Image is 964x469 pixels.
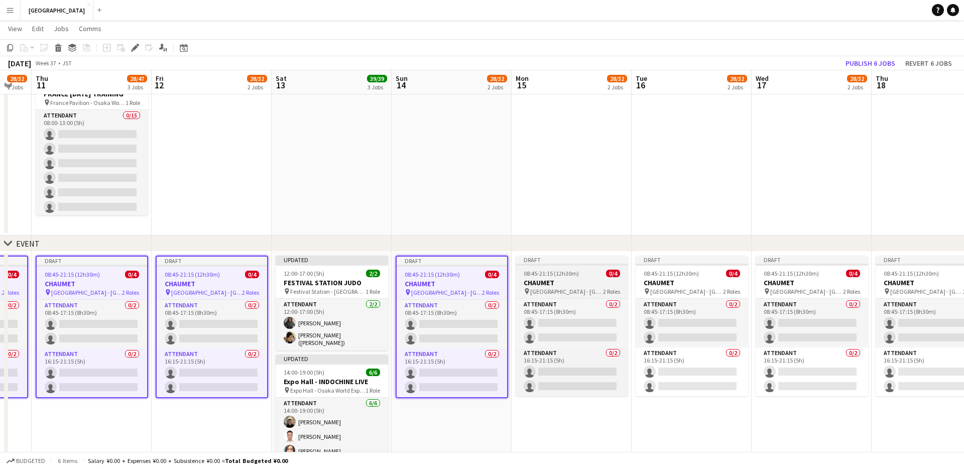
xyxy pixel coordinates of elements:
div: Draft [636,256,748,264]
app-card-role: ATTENDANT0/216:15-21:15 (5h) [37,348,147,397]
div: 2 Jobs [728,83,747,91]
span: Edit [32,24,44,33]
span: 11 [34,79,48,91]
h3: FESTIVAL STATION JUDO [276,278,388,287]
app-card-role: ATTENDANT0/208:45-17:15 (8h30m) [37,300,147,348]
span: Thu [876,74,888,83]
span: Comms [79,24,101,33]
span: Total Budgeted ¥0.00 [225,457,288,464]
span: 08:45-21:15 (12h30m) [45,271,100,278]
div: Updated12:00-17:00 (5h)2/2FESTIVAL STATION JUDO Festival Station - [GEOGRAPHIC_DATA] World Expo 2... [276,256,388,350]
span: 1 Role [126,99,140,106]
span: 2 Roles [482,289,499,296]
span: [GEOGRAPHIC_DATA] - [GEOGRAPHIC_DATA] WORLD EXPO [650,288,723,295]
div: Salary ¥0.00 + Expenses ¥0.00 + Subsistence ¥0.00 = [88,457,288,464]
app-card-role: ATTENDANT0/216:15-21:15 (5h) [756,347,868,396]
div: Draft [397,257,507,265]
span: Sat [276,74,287,83]
span: Wed [756,74,769,83]
span: 2 Roles [242,289,259,296]
span: 28/32 [607,75,627,82]
span: 08:45-21:15 (12h30m) [524,270,579,277]
span: 12 [154,79,164,91]
div: JST [62,59,72,67]
span: 0/4 [726,270,740,277]
span: 28/47 [127,75,147,82]
span: 08:45-21:15 (12h30m) [884,270,939,277]
app-card-role: ATTENDANT2/212:00-17:00 (5h)[PERSON_NAME][PERSON_NAME]([PERSON_NAME]) [276,299,388,350]
span: 0/4 [245,271,259,278]
app-job-card: Draft08:45-21:15 (12h30m)0/4CHAUMET [GEOGRAPHIC_DATA] - [GEOGRAPHIC_DATA] WORLD EXPO2 RolesATTEND... [156,256,268,398]
h3: CHAUMET [397,279,507,288]
div: Draft [157,257,267,265]
span: 0/4 [846,270,860,277]
span: 17 [754,79,769,91]
span: Festival Station - [GEOGRAPHIC_DATA] World Expo 2025 [290,288,366,295]
span: 08:45-21:15 (12h30m) [165,271,220,278]
span: Week 37 [33,59,58,67]
span: [GEOGRAPHIC_DATA] - [GEOGRAPHIC_DATA] WORLD EXPO [411,289,482,296]
span: [GEOGRAPHIC_DATA] - [GEOGRAPHIC_DATA] WORLD EXPO [51,289,122,296]
h3: CHAUMET [37,279,147,288]
span: 13 [274,79,287,91]
span: 2 Roles [843,288,860,295]
span: 14:00-19:00 (5h) [284,369,324,376]
div: [DATE] [8,58,31,68]
app-job-card: Draft08:45-21:15 (12h30m)0/4CHAUMET [GEOGRAPHIC_DATA] - [GEOGRAPHIC_DATA] WORLD EXPO2 RolesATTEND... [516,256,628,396]
span: 2 Roles [122,289,139,296]
span: 16 [634,79,647,91]
app-card-role: ATTENDANT0/208:45-17:15 (8h30m) [756,299,868,347]
span: 2 Roles [603,288,620,295]
app-card-role: ATTENDANT0/216:15-21:15 (5h) [397,348,507,397]
div: Updated [276,256,388,264]
button: [GEOGRAPHIC_DATA] [21,1,93,20]
span: 2/2 [366,270,380,277]
a: Jobs [50,22,73,35]
span: 1 Role [366,387,380,394]
h3: CHAUMET [157,279,267,288]
span: 08:45-21:15 (12h30m) [644,270,699,277]
a: Comms [75,22,105,35]
span: 39/39 [367,75,387,82]
app-card-role: ATTENDANT0/208:45-17:15 (8h30m) [397,300,507,348]
span: 6/6 [366,369,380,376]
span: 28/32 [487,75,507,82]
app-job-card: Draft08:45-21:15 (12h30m)0/4CHAUMET [GEOGRAPHIC_DATA] - [GEOGRAPHIC_DATA] WORLD EXPO2 RolesATTEND... [36,256,148,398]
span: Budgeted [16,457,45,464]
span: 0/4 [485,271,499,278]
h3: Expo Hall - INDOCHINE LIVE [276,377,388,386]
h3: CHAUMET [516,278,628,287]
div: Draft08:45-21:15 (12h30m)0/4CHAUMET [GEOGRAPHIC_DATA] - [GEOGRAPHIC_DATA] WORLD EXPO2 RolesATTEND... [756,256,868,396]
span: 0/4 [5,271,19,278]
app-job-card: Draft08:45-21:15 (12h30m)0/4CHAUMET [GEOGRAPHIC_DATA] - [GEOGRAPHIC_DATA] WORLD EXPO2 RolesATTEND... [396,256,508,398]
span: France Pavilion - Osaka World Expo [50,99,126,106]
div: Draft [37,257,147,265]
app-card-role: ATTENDANT0/208:45-17:15 (8h30m) [157,300,267,348]
span: Jobs [54,24,69,33]
span: 18 [874,79,888,91]
span: 2 Roles [2,289,19,296]
span: Expo Hall - Osaka World Expo 2025 [290,387,366,394]
app-job-card: Draft08:00-13:00 (5h)0/15FRANCE [DATE] TRAINING France Pavilion - Osaka World Expo1 RoleATTENDANT... [36,67,148,215]
span: 08:45-21:15 (12h30m) [764,270,819,277]
span: 28/32 [7,75,27,82]
button: Publish 6 jobs [841,57,899,70]
div: Draft [756,256,868,264]
span: 28/32 [727,75,747,82]
h3: CHAUMET [756,278,868,287]
div: 2 Jobs [488,83,507,91]
span: 08:45-21:15 (12h30m) [405,271,460,278]
span: Thu [36,74,48,83]
span: 0/4 [606,270,620,277]
app-card-role: ATTENDANT0/1508:00-13:00 (5h) [36,110,148,348]
span: 15 [514,79,529,91]
app-card-role: ATTENDANT0/216:15-21:15 (5h) [157,348,267,397]
span: [GEOGRAPHIC_DATA] - [GEOGRAPHIC_DATA] WORLD EXPO [171,289,242,296]
span: 0/4 [125,271,139,278]
div: 3 Jobs [128,83,147,91]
